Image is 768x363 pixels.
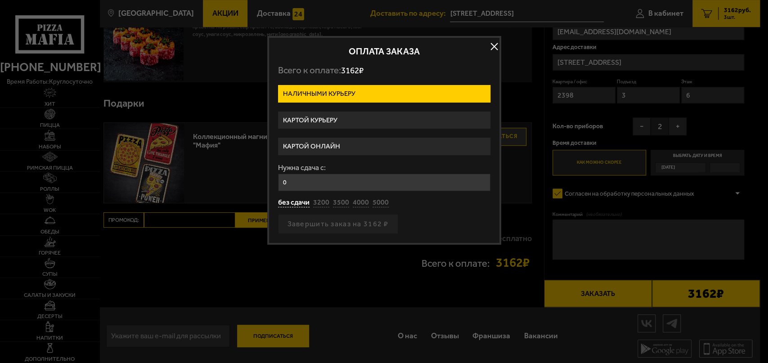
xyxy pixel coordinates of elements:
[278,65,490,76] p: Всего к оплате:
[333,198,349,208] button: 3500
[278,164,490,171] label: Нужна сдача с:
[353,198,369,208] button: 4000
[313,198,329,208] button: 3200
[278,85,490,103] label: Наличными курьеру
[341,65,364,76] span: 3162 ₽
[373,198,389,208] button: 5000
[278,198,310,208] button: без сдачи
[278,47,490,56] h2: Оплата заказа
[278,138,490,155] label: Картой онлайн
[278,112,490,129] label: Картой курьеру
